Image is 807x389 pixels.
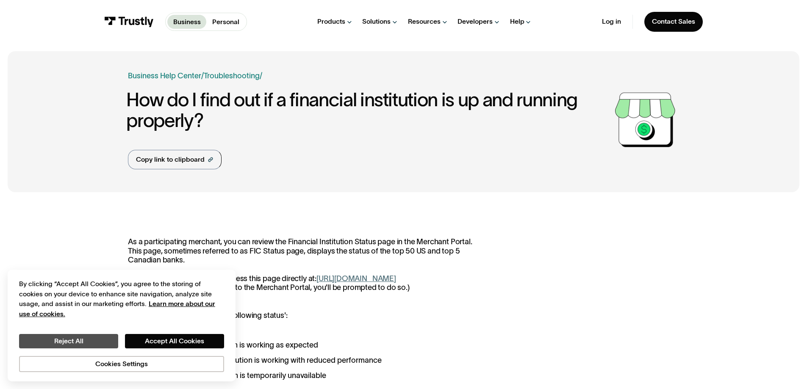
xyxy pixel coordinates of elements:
button: Cookies Settings [19,356,224,372]
p: As a participating merchant, you can review the Financial Institution Status page in the Merchant... [128,237,483,292]
div: Help [510,17,524,26]
div: Copy link to clipboard [136,154,205,165]
div: Products [317,17,345,26]
div: / [260,70,262,82]
a: Business [167,15,206,29]
div: Developers [458,17,493,26]
a: Personal [206,15,245,29]
a: Business Help Center [128,70,201,82]
a: Troubleshooting [204,72,260,80]
div: Resources [408,17,441,26]
p: Business [173,17,201,27]
a: Contact Sales [644,12,703,32]
a: Copy link to clipboard [128,150,222,169]
p: Personal [212,17,239,27]
img: Trustly Logo [104,17,154,27]
div: Privacy [19,279,224,372]
a: [URL][DOMAIN_NAME] [316,274,396,283]
a: Log in [602,17,621,26]
button: Reject All [19,334,118,348]
button: Accept All Cookies [125,334,224,348]
div: Contact Sales [652,17,695,26]
div: Cookie banner [8,270,236,381]
li: : The financial institution is temporarily unavailable [128,370,483,381]
div: Solutions [362,17,391,26]
p: Each bank will have one of the following status': [128,311,483,320]
li: : The financial institution is working as expected [128,339,483,351]
div: By clicking “Accept All Cookies”, you agree to the storing of cookies on your device to enhance s... [19,279,224,319]
h1: How do I find out if a financial institution is up and running properly? [126,89,611,131]
li: : The financial institution is working with reduced performance [128,355,483,366]
div: / [201,70,204,82]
